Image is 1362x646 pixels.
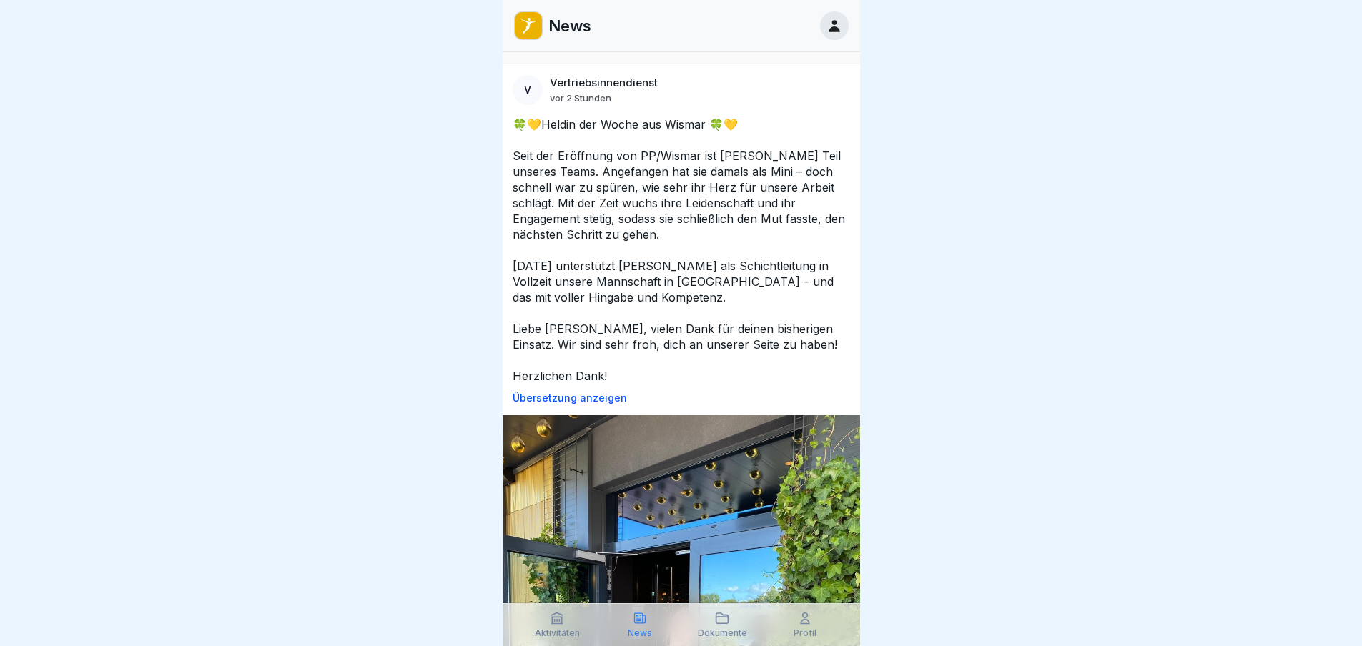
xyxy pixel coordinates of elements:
p: Übersetzung anzeigen [513,392,850,404]
p: Dokumente [698,628,747,638]
div: V [513,75,543,105]
p: Vertriebsinnendienst [550,76,658,89]
p: 🍀💛Heldin der Woche aus Wismar 🍀💛 Seit der Eröffnung von PP/Wismar ist [PERSON_NAME] Teil unseres ... [513,116,850,384]
p: News [548,16,591,35]
img: oo2rwhh5g6mqyfqxhtbddxvd.png [515,12,542,39]
p: Aktivitäten [535,628,580,638]
p: News [628,628,652,638]
p: vor 2 Stunden [550,92,611,104]
p: Profil [794,628,816,638]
